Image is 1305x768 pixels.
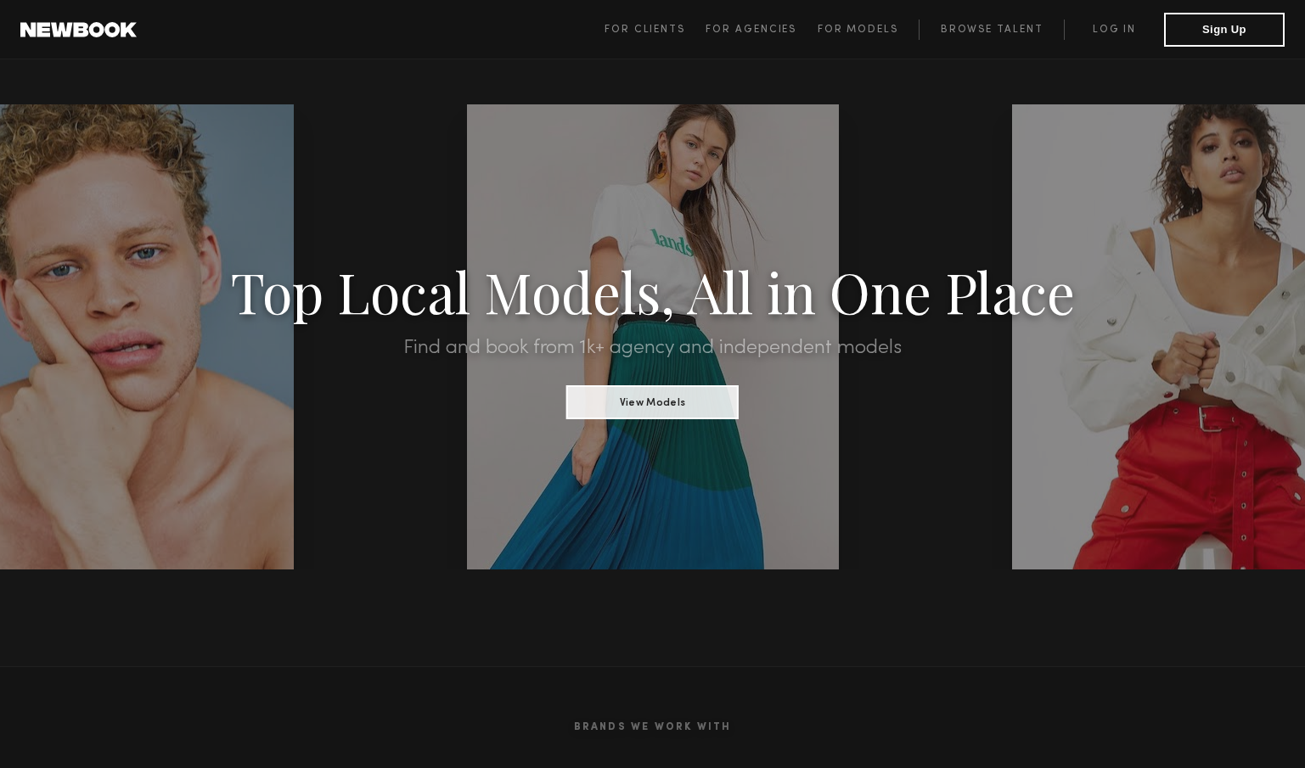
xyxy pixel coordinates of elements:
[143,701,1162,754] h2: Brands We Work With
[818,20,920,40] a: For Models
[98,338,1207,358] h2: Find and book from 1k+ agency and independent models
[706,25,796,35] span: For Agencies
[98,265,1207,317] h1: Top Local Models, All in One Place
[1164,13,1285,47] button: Sign Up
[566,391,739,410] a: View Models
[566,385,739,419] button: View Models
[605,20,706,40] a: For Clients
[818,25,898,35] span: For Models
[1064,20,1164,40] a: Log in
[919,20,1064,40] a: Browse Talent
[706,20,817,40] a: For Agencies
[605,25,685,35] span: For Clients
